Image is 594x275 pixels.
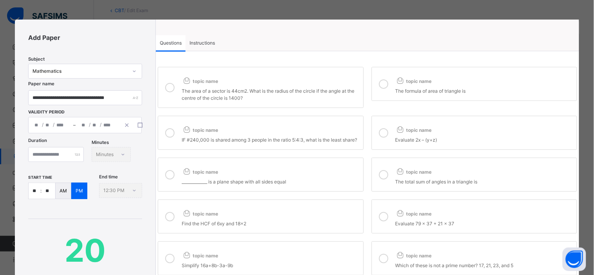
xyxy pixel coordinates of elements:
span: / [89,121,90,128]
span: topic name [182,78,218,84]
span: topic name [395,127,432,133]
div: The area of a sector is 44cm2. What is the radius of the circle if the angle at the centre of the... [182,86,359,102]
span: Questions [160,40,182,47]
p: AM [60,187,67,194]
span: Instructions [190,40,215,47]
div: Which of these is not a prime number? 17, 21, 23, and 5 [395,260,573,269]
span: Validity Period [28,109,74,115]
div: Evaluate 79 x 37 + 21 x 37 [395,218,573,227]
span: Minutes [92,139,109,146]
span: topic name [395,253,432,259]
span: topic name [395,211,432,217]
span: topic name [395,169,432,175]
span: / [100,121,101,128]
span: topic name [395,78,432,84]
p: PM [76,187,83,194]
label: Paper name [28,81,54,87]
div: _____________ is a plane shape with all sides equal [182,176,359,185]
span: topic name [182,253,218,259]
div: The total sum of angles in a triangle is [395,176,573,185]
span: / [53,121,54,128]
span: – [73,122,76,129]
div: Simplify 16a+8b-3a-9b [182,260,359,269]
div: IF #240,000 is shared among 3 people in the ratio 5:4:3, what is the least share? [182,135,359,144]
div: The formula of area of triangle is [395,86,573,95]
span: End time [99,174,118,180]
span: Subject [28,56,45,63]
span: topic name [182,211,218,217]
div: Mathematics [32,68,128,75]
label: Duration [28,137,47,144]
div: Evaluate 2x – (y+z) [395,135,573,144]
div: Find the HCF of 6xy and 18x2 [182,218,359,227]
span: / [42,121,43,128]
span: start time [28,175,52,180]
span: 20 [28,227,142,274]
p: : [40,187,42,194]
span: topic name [182,127,218,133]
span: topic name [182,169,218,175]
button: Open asap [563,248,586,271]
span: Add Paper [28,33,142,42]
